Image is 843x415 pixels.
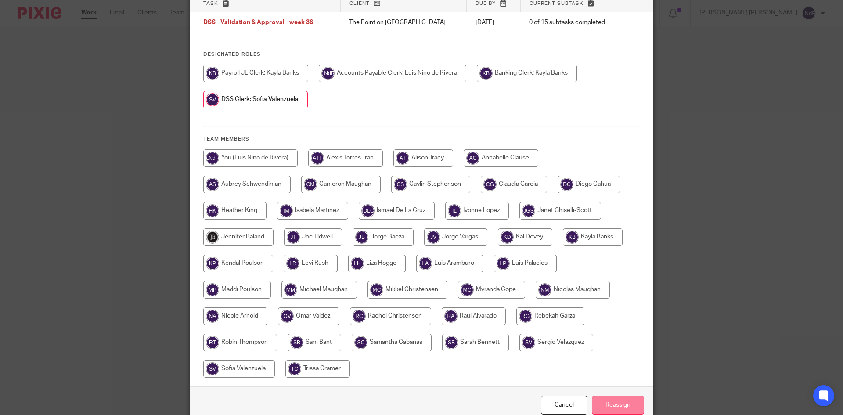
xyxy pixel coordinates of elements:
[592,396,644,415] input: Reassign
[203,20,313,26] span: DSS - Validation & Approval - week 36
[349,1,370,6] span: Client
[203,136,640,143] h4: Team members
[476,1,496,6] span: Due by
[349,18,458,27] p: The Point on [GEOGRAPHIC_DATA]
[520,12,623,33] td: 0 of 15 subtasks completed
[203,51,640,58] h4: Designated Roles
[541,396,587,415] a: Close this dialog window
[476,18,512,27] p: [DATE]
[203,1,218,6] span: Task
[530,1,584,6] span: Current subtask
